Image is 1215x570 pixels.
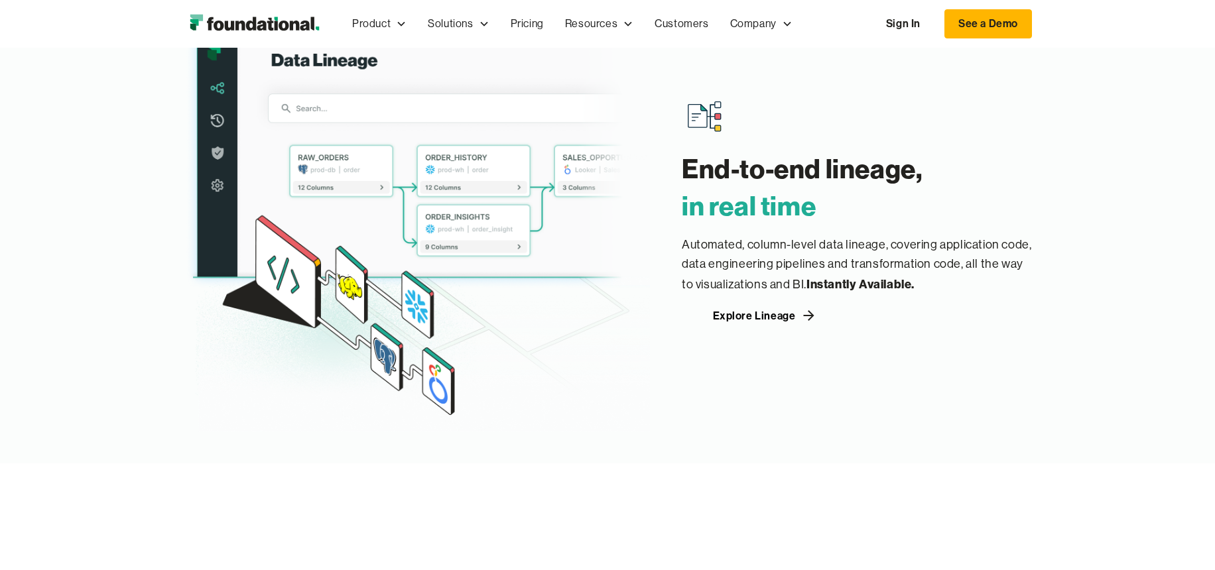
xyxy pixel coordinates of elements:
a: Explore Lineage [682,305,848,326]
div: Company [730,15,777,32]
a: See a Demo [944,9,1032,38]
a: Sign In [873,10,934,38]
span: in real time [682,189,816,223]
div: Company [720,2,803,46]
div: Product [352,15,391,32]
h3: End-to-end lineage, ‍ [682,150,1032,225]
div: Product [342,2,417,46]
a: Customers [644,2,719,46]
div: Solutions [428,15,473,32]
div: Solutions [417,2,499,46]
div: Explore Lineage [713,310,796,321]
a: Pricing [500,2,554,46]
a: home [183,11,326,37]
img: Lineage Icon [683,95,726,137]
iframe: Chat Widget [976,416,1215,570]
strong: Instantly Available. [806,276,915,292]
img: Foundational Logo [183,11,326,37]
div: Resources [554,2,644,46]
div: Resources [565,15,617,32]
p: Automated, column-level data lineage, covering application code, data engineering pipelines and t... [682,235,1032,295]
